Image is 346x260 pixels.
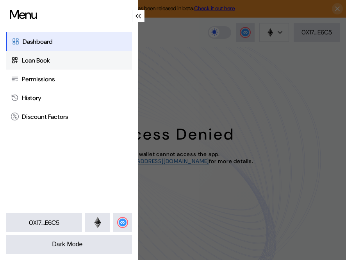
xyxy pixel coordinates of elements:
div: Dashboard [23,38,53,46]
div: Loan Book [22,56,50,65]
a: Permissions [6,70,132,88]
div: Menu [9,6,37,23]
a: Loan Book [6,51,132,70]
div: Discount Factors [22,113,68,121]
a: Discount Factors [6,107,132,126]
a: History [6,88,132,107]
button: Dark Mode [6,235,132,254]
div: 0X17...E6C5 [29,219,59,227]
button: 0X17...E6C5 [6,213,82,232]
div: History [22,94,41,102]
div: Permissions [22,75,55,83]
a: Dashboard [6,32,132,51]
img: connect-logo [93,217,102,228]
